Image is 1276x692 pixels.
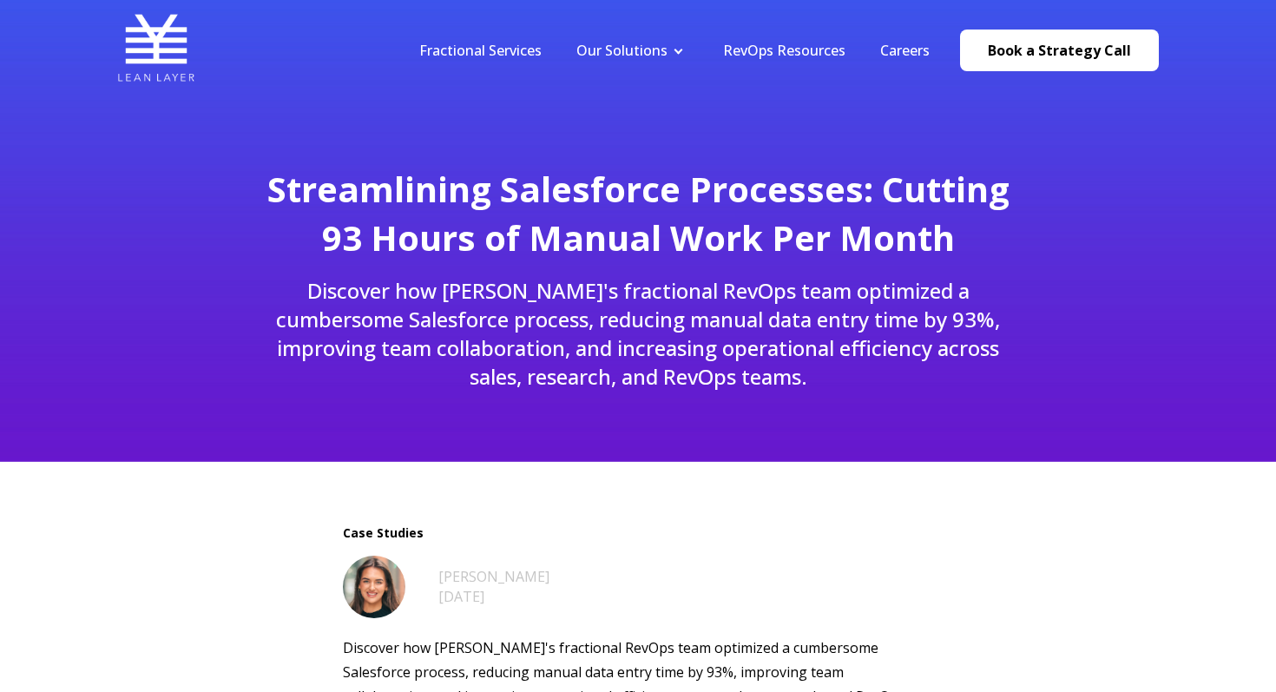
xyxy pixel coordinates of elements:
div: [DATE] [438,587,549,606]
p: Discover how [PERSON_NAME]'s fractional RevOps team optimized a cumbersome Salesforce process, re... [255,276,1021,391]
a: RevOps Resources [723,41,845,60]
span: Streamlining Salesforce Processes: Cutting 93 Hours of Manual Work Per Month [267,165,1010,261]
a: [PERSON_NAME] [438,567,549,586]
a: Fractional Services [419,41,542,60]
div: Navigation Menu [402,41,947,60]
a: Our Solutions [576,41,668,60]
a: Book a Strategy Call [960,30,1159,71]
a: Careers [880,41,930,60]
span: Case Studies [343,524,933,542]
